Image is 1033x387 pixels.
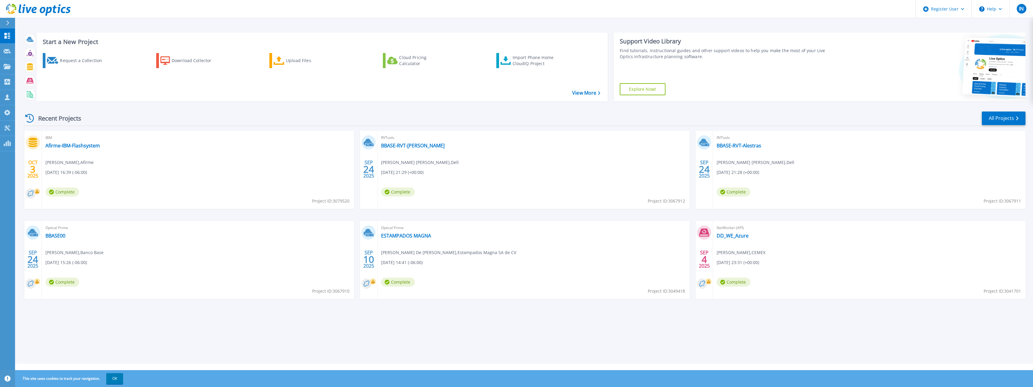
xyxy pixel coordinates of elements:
[381,134,686,141] span: RVTools
[381,187,415,197] span: Complete
[381,233,431,239] a: ESTAMPADOS MAGNA
[702,257,707,262] span: 4
[43,39,600,45] h3: Start a New Project
[620,48,835,60] div: Find tutorials, instructional guides and other support videos to help you make the most of your L...
[648,288,685,294] span: Project ID: 3049418
[717,278,750,287] span: Complete
[717,233,749,239] a: DD_WE_Azure
[30,167,36,172] span: 3
[45,233,65,239] a: BBASE00
[717,159,794,166] span: [PERSON_NAME] [PERSON_NAME] , Dell
[717,225,1022,231] span: NetWorker (API)
[45,249,104,256] span: [PERSON_NAME] , Banco Base
[286,55,334,67] div: Upload Files
[106,373,123,384] button: OK
[45,143,100,149] a: Afirme-IBM-Flashsystem
[717,169,759,176] span: [DATE] 21:28 (+00:00)
[363,158,374,180] div: SEP 2025
[381,249,516,256] span: [PERSON_NAME] De [PERSON_NAME] , Estampados Magna SA de CV
[17,373,123,384] span: This site uses cookies to track your navigation.
[381,159,459,166] span: [PERSON_NAME] [PERSON_NAME] , Dell
[620,37,835,45] div: Support Video Library
[45,187,79,197] span: Complete
[45,169,87,176] span: [DATE] 16:39 (-06:00)
[363,257,374,262] span: 10
[312,198,349,204] span: Project ID: 3079520
[172,55,220,67] div: Download Collector
[699,248,710,270] div: SEP 2025
[699,158,710,180] div: SEP 2025
[45,225,350,231] span: Optical Prime
[717,143,761,149] a: BBASE-RVT-Alestras
[717,249,765,256] span: [PERSON_NAME] , CEMEX
[399,55,447,67] div: Cloud Pricing Calculator
[381,143,445,149] a: BBASE-RVT-[PERSON_NAME]
[572,90,600,96] a: View More
[648,198,685,204] span: Project ID: 3067912
[383,53,450,68] a: Cloud Pricing Calculator
[45,278,79,287] span: Complete
[23,111,89,126] div: Recent Projects
[620,83,665,95] a: Explore Now!
[717,187,750,197] span: Complete
[717,259,759,266] span: [DATE] 23:31 (+00:00)
[984,288,1021,294] span: Project ID: 3041701
[45,134,350,141] span: IBM
[45,259,87,266] span: [DATE] 15:26 (-06:00)
[156,53,223,68] a: Download Collector
[513,55,560,67] div: Import Phone Home CloudIQ Project
[381,259,423,266] span: [DATE] 14:41 (-06:00)
[60,55,108,67] div: Request a Collection
[717,134,1022,141] span: RVTools
[269,53,337,68] a: Upload Files
[27,248,39,270] div: SEP 2025
[982,112,1025,125] a: All Projects
[699,167,710,172] span: 24
[312,288,349,294] span: Project ID: 3067910
[27,158,39,180] div: OCT 2025
[984,198,1021,204] span: Project ID: 3067911
[27,257,38,262] span: 24
[1019,6,1024,11] span: IN
[381,169,423,176] span: [DATE] 21:29 (+00:00)
[43,53,110,68] a: Request a Collection
[363,167,374,172] span: 24
[45,159,94,166] span: [PERSON_NAME] , Afirme
[381,225,686,231] span: Optical Prime
[363,248,374,270] div: SEP 2025
[381,278,415,287] span: Complete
